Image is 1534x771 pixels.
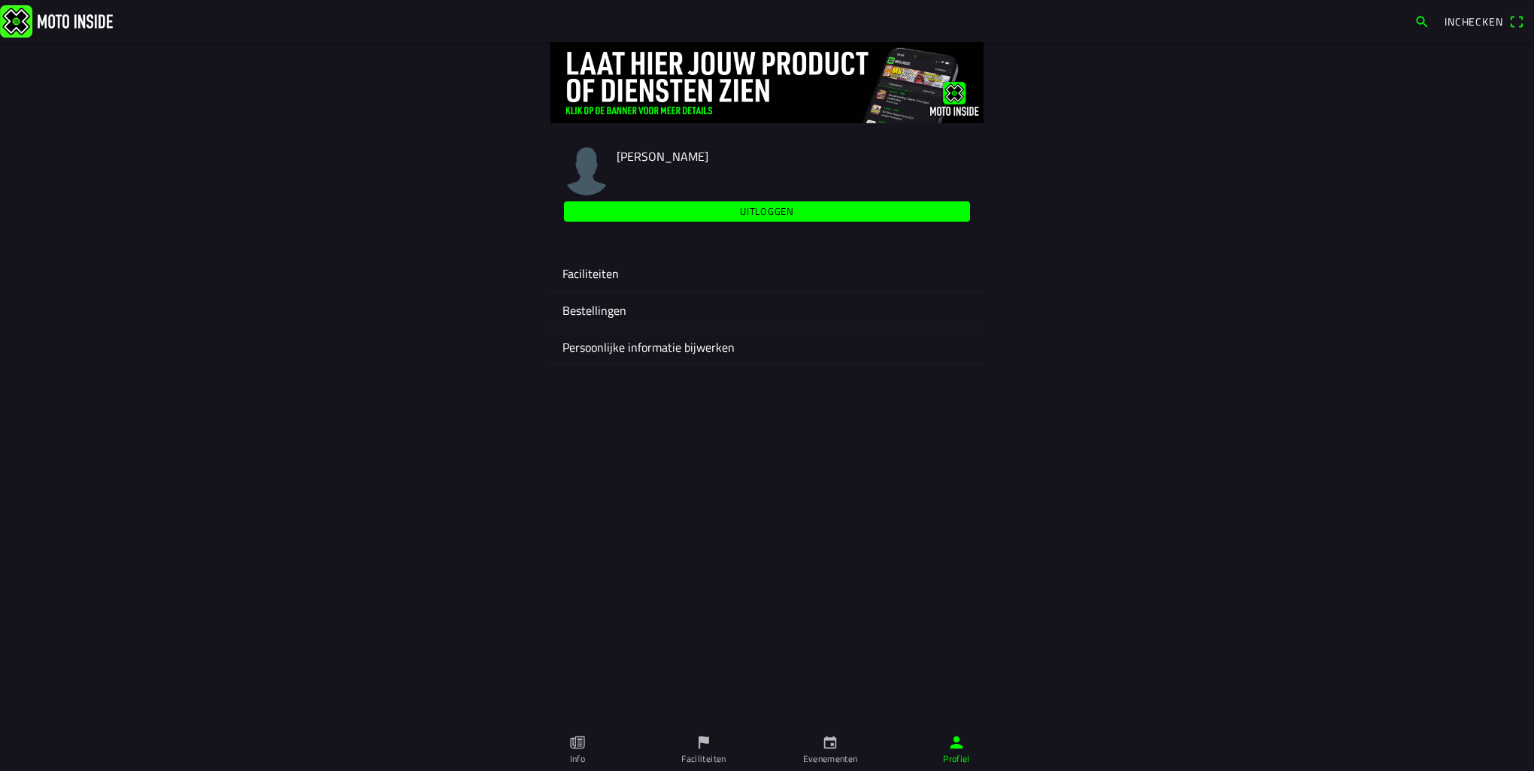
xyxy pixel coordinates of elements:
[1407,8,1437,34] a: search
[681,752,726,766] ion-label: Faciliteiten
[617,147,708,165] span: [PERSON_NAME]
[1437,8,1531,34] a: Incheckenqr scanner
[562,338,972,356] ion-label: Persoonlijke informatie bijwerken
[570,752,585,766] ion-label: Info
[943,752,970,766] ion-label: Profiel
[550,42,984,123] img: 4Lg0uCZZgYSq9MW2zyHRs12dBiEH1AZVHKMOLPl0.jpg
[948,734,965,751] ion-icon: person
[562,301,972,319] ion-label: Bestellingen
[562,147,611,195] img: moto-inside-avatar.png
[564,201,970,222] ion-button: Uitloggen
[569,734,586,751] ion-icon: paper
[822,734,838,751] ion-icon: calendar
[562,265,972,283] ion-label: Faciliteiten
[696,734,712,751] ion-icon: flag
[803,752,858,766] ion-label: Evenementen
[1445,14,1503,29] span: Inchecken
